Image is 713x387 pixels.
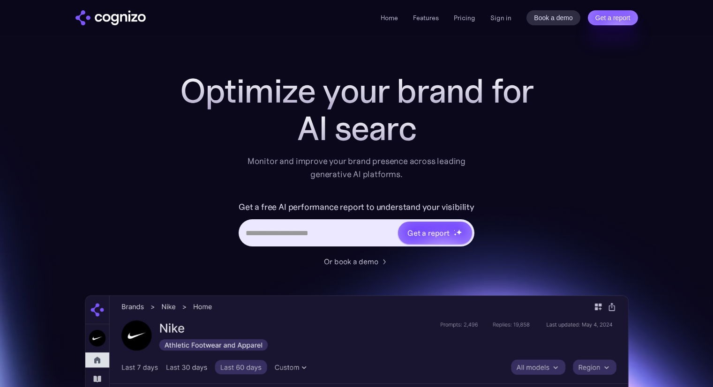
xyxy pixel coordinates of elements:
[169,110,544,147] div: AI searc
[239,200,474,215] label: Get a free AI performance report to understand your visibility
[241,155,472,181] div: Monitor and improve your brand presence across leading generative AI platforms.
[381,14,398,22] a: Home
[324,256,378,267] div: Or book a demo
[588,10,638,25] a: Get a report
[490,12,511,23] a: Sign in
[526,10,580,25] a: Book a demo
[407,227,450,238] div: Get a report
[413,14,439,22] a: Features
[169,72,544,110] h1: Optimize your brand for
[454,233,457,236] img: star
[324,256,390,267] a: Or book a demo
[454,230,455,231] img: star
[239,200,474,251] form: Hero URL Input Form
[75,10,146,25] a: home
[454,14,475,22] a: Pricing
[456,229,462,235] img: star
[75,10,146,25] img: cognizo logo
[397,221,473,245] a: Get a reportstarstarstar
